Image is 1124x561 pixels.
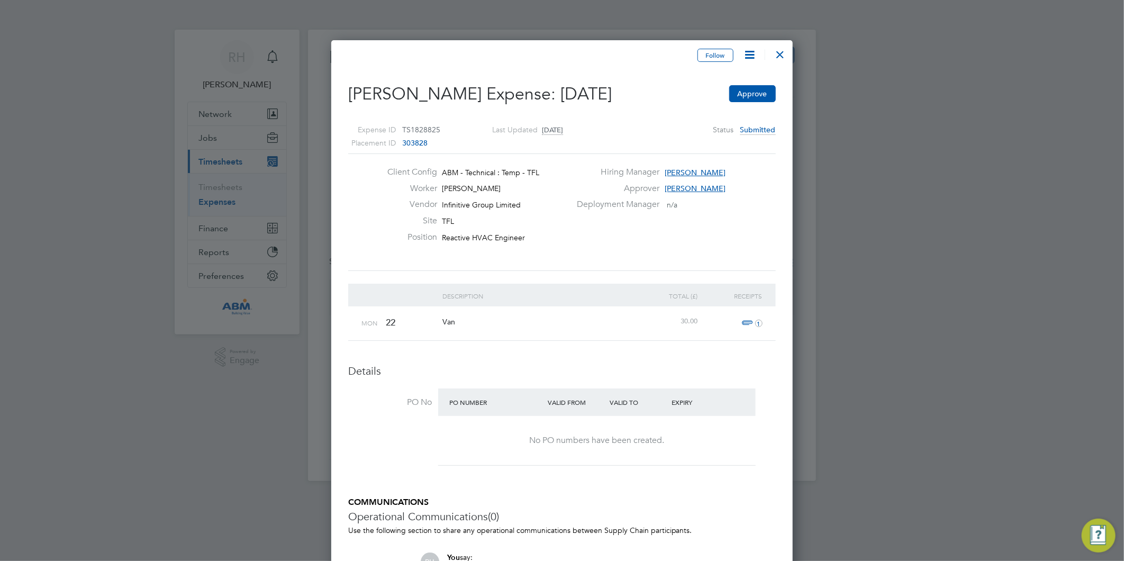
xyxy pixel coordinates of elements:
button: Follow [697,49,733,62]
button: Engage Resource Center [1082,519,1116,553]
label: Site [379,215,437,227]
h2: [PERSON_NAME] Expense: [348,83,776,105]
h5: COMMUNICATIONS [348,497,776,508]
label: Position [379,232,437,243]
span: 303828 [402,138,428,148]
label: Status [713,123,734,137]
label: Approver [570,183,659,194]
label: Worker [379,183,437,194]
span: TFL [442,216,455,226]
button: Approve [729,85,776,102]
div: Receipts [700,284,765,308]
label: Client Config [379,167,437,178]
span: [DATE] [560,84,612,104]
div: PO Number [447,393,546,412]
h3: Operational Communications [348,510,776,523]
label: Vendor [379,199,437,210]
label: Expense ID [335,123,396,137]
span: [PERSON_NAME] [665,184,726,193]
div: Valid From [546,393,608,412]
h3: Details [348,364,776,378]
label: Last Updated [477,123,538,137]
label: Deployment Manager [570,199,659,210]
span: Submitted [740,125,776,135]
label: Placement ID [335,137,396,150]
div: Valid To [607,393,669,412]
label: Hiring Manager [570,167,659,178]
span: n/a [667,200,677,210]
span: ABM - Technical : Temp - TFL [442,168,540,177]
div: No PO numbers have been created. [449,435,745,446]
div: Total (£) [635,284,700,308]
span: Infinitive Group Limited [442,200,521,210]
span: (0) [488,510,499,523]
span: Reactive HVAC Engineer [442,233,525,242]
span: Mon [361,319,377,327]
span: [PERSON_NAME] [665,168,726,177]
p: Use the following section to share any operational communications between Supply Chain participants. [348,526,776,535]
span: [PERSON_NAME] [442,184,501,193]
span: [DATE] [542,125,563,135]
span: 22 [386,317,395,328]
span: TS1828825 [402,125,440,134]
span: Van [442,317,455,327]
div: Description [440,284,635,308]
div: Expiry [669,393,731,412]
span: 30.00 [681,316,697,325]
label: PO No [348,397,432,408]
i: 1 [755,320,763,327]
